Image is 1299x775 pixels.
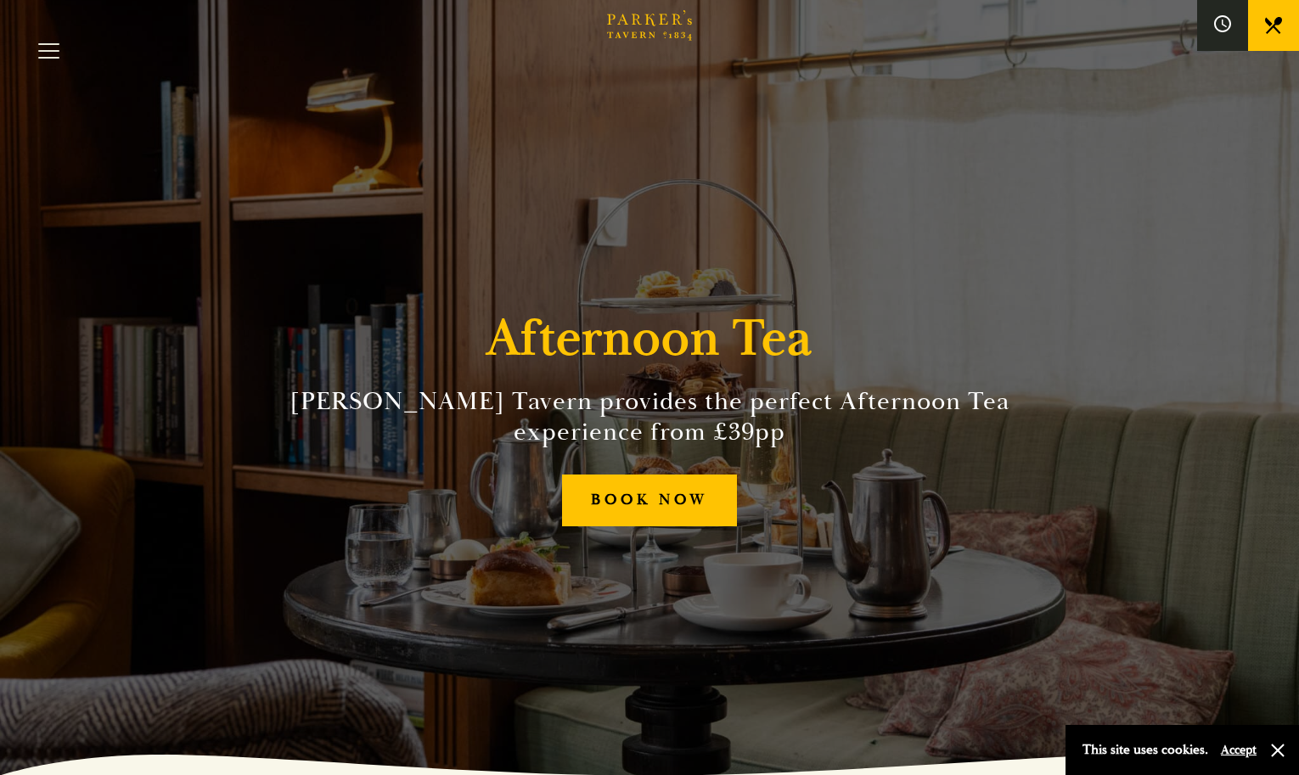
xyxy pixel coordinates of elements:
[262,386,1037,447] h2: [PERSON_NAME] Tavern provides the perfect Afternoon Tea experience from £39pp
[486,308,813,369] h1: Afternoon Tea
[1082,738,1208,762] p: This site uses cookies.
[1221,742,1257,758] button: Accept
[1269,742,1286,759] button: Close and accept
[562,475,737,526] a: BOOK NOW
